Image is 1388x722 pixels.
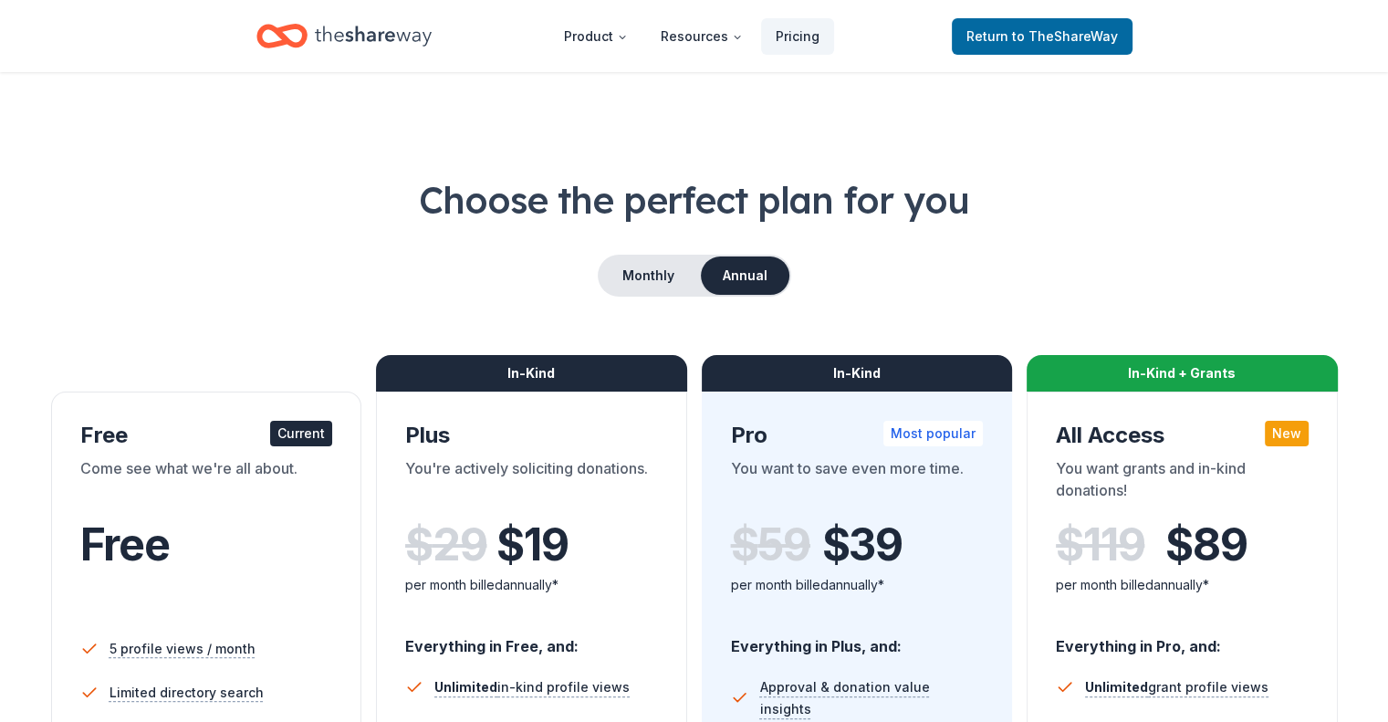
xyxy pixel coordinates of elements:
[434,679,497,695] span: Unlimited
[376,355,687,392] div: In-Kind
[731,620,984,658] div: Everything in Plus, and:
[80,421,333,450] div: Free
[1165,519,1247,570] span: $ 89
[952,18,1132,55] a: Returnto TheShareWay
[434,679,630,695] span: in-kind profile views
[1012,28,1118,44] span: to TheShareWay
[496,519,568,570] span: $ 19
[270,421,332,446] div: Current
[822,519,903,570] span: $ 39
[731,574,984,596] div: per month billed annually*
[600,256,697,295] button: Monthly
[405,620,658,658] div: Everything in Free, and:
[702,355,1013,392] div: In-Kind
[759,676,983,720] span: Approval & donation value insights
[966,26,1118,47] span: Return
[256,15,432,58] a: Home
[405,574,658,596] div: per month billed annually*
[1085,679,1268,695] span: grant profile views
[80,518,170,571] span: Free
[761,18,834,55] a: Pricing
[1085,679,1148,695] span: Unlimited
[1265,421,1309,446] div: New
[405,457,658,508] div: You're actively soliciting donations.
[549,18,642,55] button: Product
[110,682,264,704] span: Limited directory search
[549,15,834,58] nav: Main
[110,638,256,660] span: 5 profile views / month
[80,457,333,508] div: Come see what we're all about.
[1056,574,1309,596] div: per month billed annually*
[1056,421,1309,450] div: All Access
[44,174,1344,225] h1: Choose the perfect plan for you
[405,421,658,450] div: Plus
[883,421,983,446] div: Most popular
[731,421,984,450] div: Pro
[701,256,789,295] button: Annual
[1027,355,1338,392] div: In-Kind + Grants
[731,457,984,508] div: You want to save even more time.
[1056,620,1309,658] div: Everything in Pro, and:
[1056,457,1309,508] div: You want grants and in-kind donations!
[646,18,757,55] button: Resources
